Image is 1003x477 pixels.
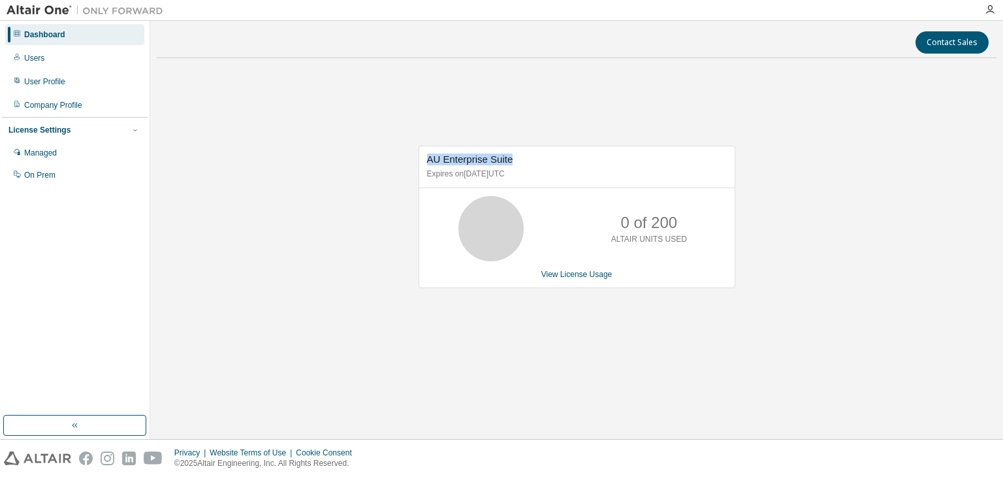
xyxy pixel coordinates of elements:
p: 0 of 200 [620,212,677,234]
p: Expires on [DATE] UTC [427,169,724,180]
img: linkedin.svg [122,452,136,465]
p: © 2025 Altair Engineering, Inc. All Rights Reserved. [174,458,360,469]
div: Dashboard [24,29,65,40]
div: License Settings [8,125,71,135]
img: youtube.svg [144,452,163,465]
button: Contact Sales [915,31,989,54]
div: On Prem [24,170,56,180]
img: altair_logo.svg [4,452,71,465]
img: Altair One [7,4,170,17]
p: ALTAIR UNITS USED [611,234,687,245]
div: Website Terms of Use [210,448,296,458]
div: Managed [24,148,57,158]
div: Cookie Consent [296,448,359,458]
div: User Profile [24,76,65,87]
div: Users [24,53,44,63]
a: View License Usage [541,270,613,279]
span: AU Enterprise Suite [427,154,513,165]
img: facebook.svg [79,452,93,465]
div: Privacy [174,448,210,458]
div: Company Profile [24,100,82,110]
img: instagram.svg [101,452,114,465]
